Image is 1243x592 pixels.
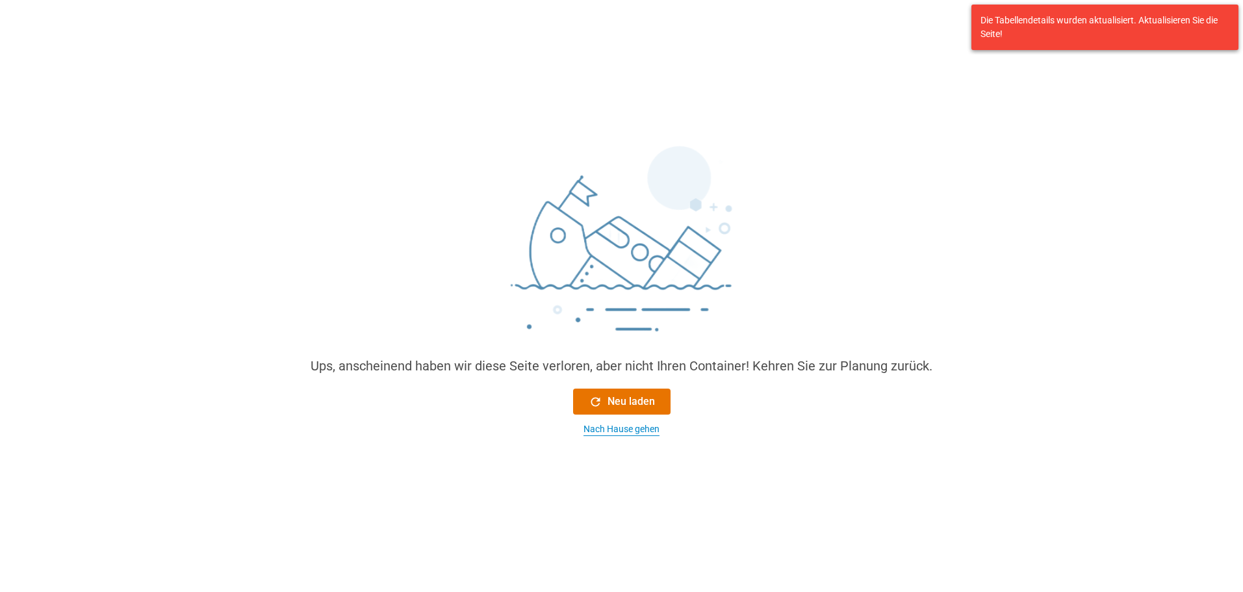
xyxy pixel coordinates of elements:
[311,358,932,374] font: Ups, anscheinend haben wir diese Seite verloren, aber nicht Ihren Container! Kehren Sie zur Planu...
[583,424,660,434] font: Nach Hause gehen
[427,140,817,356] img: sinking_ship.png
[573,422,671,436] button: Nach Hause gehen
[573,389,671,415] button: Neu laden
[608,395,655,407] font: Neu laden
[980,15,1218,39] font: Die Tabellendetails wurden aktualisiert. Aktualisieren Sie die Seite!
